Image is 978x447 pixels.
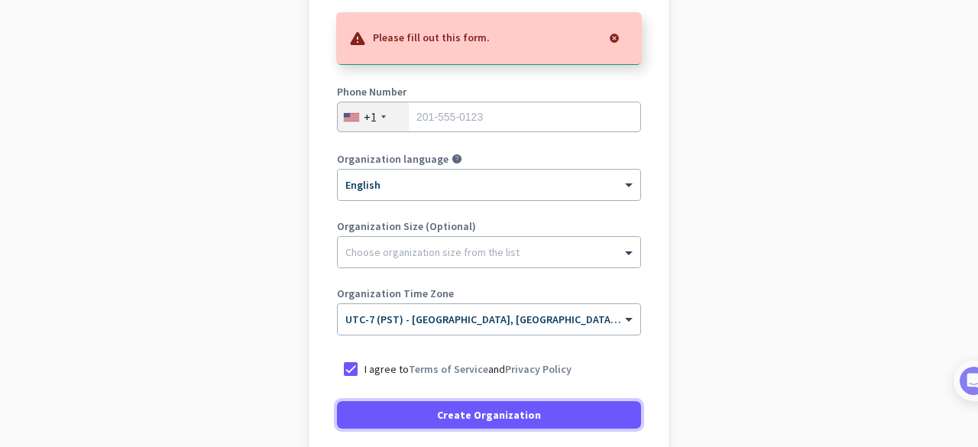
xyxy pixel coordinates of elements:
div: +1 [364,109,377,125]
label: Organization Time Zone [337,288,641,299]
span: Create Organization [437,407,541,423]
p: I agree to and [364,361,572,377]
a: Privacy Policy [505,362,572,376]
button: Create Organization [337,401,641,429]
input: 201-555-0123 [337,102,641,132]
label: Organization language [337,154,449,164]
label: Phone Number [337,86,641,97]
a: Terms of Service [409,362,488,376]
i: help [452,154,462,164]
p: Please fill out this form. [373,29,490,44]
label: Organization Size (Optional) [337,221,641,232]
